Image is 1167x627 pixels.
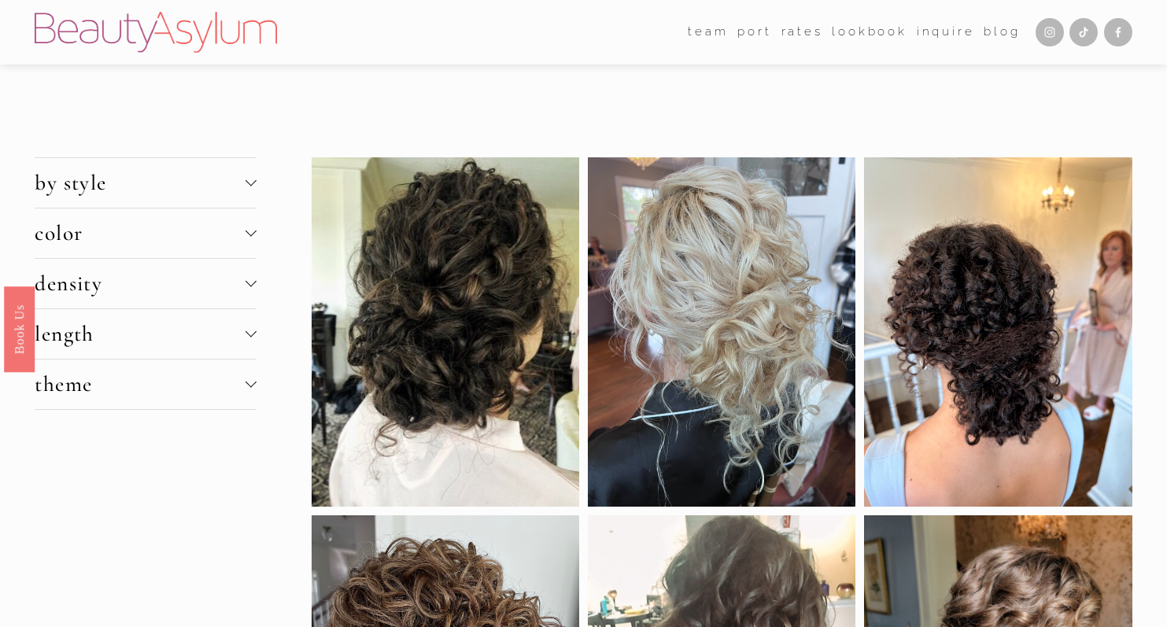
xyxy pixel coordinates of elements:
button: theme [35,360,257,409]
img: Beauty Asylum | Bridal Hair &amp; Makeup Charlotte &amp; Atlanta [35,12,276,53]
span: by style [35,170,246,196]
button: by style [35,158,257,208]
span: length [35,321,246,347]
a: Instagram [1036,18,1064,46]
button: density [35,259,257,308]
a: folder dropdown [688,20,728,44]
a: port [737,20,771,44]
span: density [35,271,246,297]
button: length [35,309,257,359]
span: theme [35,371,246,397]
a: Rates [781,20,823,44]
a: TikTok [1069,18,1098,46]
span: color [35,220,246,246]
a: Facebook [1104,18,1132,46]
a: Blog [984,20,1020,44]
a: Lookbook [832,20,907,44]
a: Inquire [917,20,975,44]
a: Book Us [4,286,35,371]
span: team [688,21,728,42]
button: color [35,208,257,258]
